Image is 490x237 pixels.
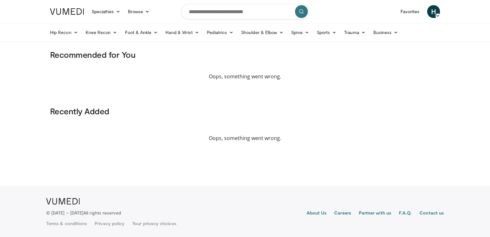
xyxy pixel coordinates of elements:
a: Hand & Wrist [162,26,203,39]
a: Contact us [419,210,444,217]
a: Trauma [340,26,369,39]
a: Your privacy choices [132,220,176,227]
a: Knee Recon [82,26,121,39]
img: VuMedi Logo [46,198,80,205]
a: Terms & conditions [46,220,87,227]
a: Browse [124,5,154,18]
input: Search topics, interventions [181,4,309,19]
a: Careers [334,210,351,217]
img: VuMedi Logo [50,8,84,15]
a: Shoulder & Elbow [237,26,287,39]
h3: Recommended for You [50,49,440,60]
a: Sports [313,26,341,39]
span: Oops, something went wrong. [50,73,440,80]
p: © [DATE] – [DATE] [46,210,121,216]
a: About Us [307,210,327,217]
a: Favorites [397,5,423,18]
span: Oops, something went wrong. [50,134,440,142]
span: All rights reserved [83,210,121,215]
a: Business [369,26,402,39]
a: Foot & Ankle [121,26,162,39]
a: F.A.Q. [399,210,412,217]
a: Pediatrics [203,26,237,39]
a: H [427,5,440,18]
a: Spine [287,26,313,39]
a: Hip Recon [46,26,82,39]
h3: Recently Added [50,106,440,116]
a: Partner with us [359,210,391,217]
a: Specialties [88,5,124,18]
a: Privacy policy [95,220,124,227]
